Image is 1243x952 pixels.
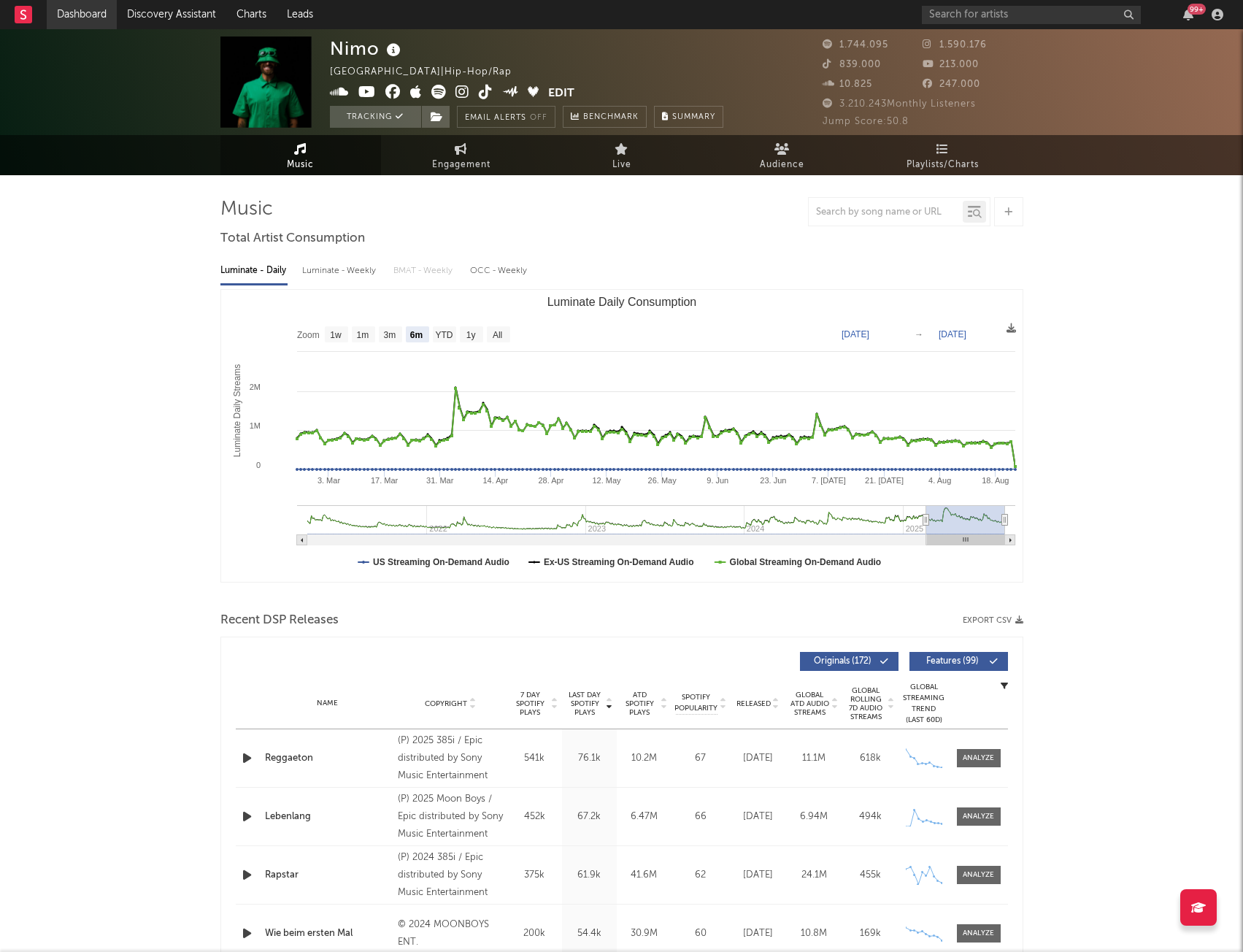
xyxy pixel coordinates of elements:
[790,926,839,941] div: 10.8M
[470,258,528,283] div: OCC - Weekly
[220,135,381,175] a: Music
[800,652,898,671] button: Originals(172)
[915,329,923,339] text: →
[563,106,647,128] a: Benchmark
[511,751,558,766] div: 541k
[492,330,501,340] text: All
[255,461,260,469] text: 0
[790,751,839,766] div: 11.1M
[923,80,980,89] span: 247.000
[398,849,503,902] div: (P) 2024 385i / Epic distributed by Sony Music Entertainment
[566,751,613,766] div: 76.1k
[865,476,904,485] text: 21. [DATE]
[734,868,782,883] div: [DATE]
[373,557,509,567] text: US Streaming On-Demand Audio
[330,64,528,81] div: [GEOGRAPHIC_DATA] | Hip-Hop/Rap
[702,135,863,175] a: Audience
[729,557,881,567] text: Global Streaming On-Demand Audio
[842,329,869,339] text: [DATE]
[265,926,391,941] a: Wie beim ersten Mal
[249,383,260,391] text: 2M
[330,106,421,128] button: Tracking
[542,135,702,175] a: Live
[249,421,260,430] text: 1M
[466,330,475,340] text: 1y
[221,290,1023,582] svg: Luminate Daily Consumption
[620,926,668,941] div: 30.9M
[566,810,613,824] div: 67.2k
[1183,9,1193,20] button: 99+
[370,476,398,485] text: 17. Mar
[265,810,391,824] a: Lebenlang
[823,60,881,69] span: 839.000
[923,60,979,69] span: 213.000
[432,156,490,174] span: Engagement
[302,258,379,283] div: Luminate - Weekly
[734,926,782,941] div: [DATE]
[398,732,503,785] div: (P) 2025 385i / Epic distributed by Sony Music Entertainment
[356,330,369,340] text: 1m
[265,751,391,766] div: Reggaeton
[734,751,782,766] div: [DATE]
[566,691,604,717] span: Last Day Spotify Plays
[809,207,963,218] input: Search by song name or URL
[426,476,454,485] text: 31. Mar
[265,868,391,883] a: Rapstar
[846,751,895,766] div: 618k
[511,926,558,941] div: 200k
[674,692,717,714] span: Spotify Popularity
[919,657,986,666] span: Features ( 99 )
[823,80,872,89] span: 10.825
[734,810,782,824] div: [DATE]
[790,868,839,883] div: 24.1M
[909,652,1008,671] button: Features(99)
[330,37,404,61] div: Nimo
[612,156,631,174] span: Live
[907,156,979,174] span: Playlists/Charts
[620,868,668,883] div: 41.6M
[543,557,693,567] text: Ex-US Streaming On-Demand Audio
[398,916,503,951] div: © 2024 MOONBOYS ENT.
[547,296,696,308] text: Luminate Daily Consumption
[846,868,895,883] div: 455k
[398,791,503,843] div: (P) 2025 Moon Boys / Epic distributed by Sony Music Entertainment
[760,476,786,485] text: 23. Jun
[566,926,613,941] div: 54.4k
[760,156,804,174] span: Audience
[939,329,966,339] text: [DATE]
[435,330,453,340] text: YTD
[220,612,339,629] span: Recent DSP Releases
[923,40,987,50] span: 1.590.176
[823,99,976,109] span: 3.210.243 Monthly Listeners
[928,476,951,485] text: 4. Aug
[675,751,726,766] div: 67
[902,682,946,726] div: Global Streaming Trend (Last 60D)
[620,751,668,766] div: 10.2M
[592,476,621,485] text: 12. May
[297,330,320,340] text: Zoom
[846,810,895,824] div: 494k
[511,691,550,717] span: 7 Day Spotify Plays
[317,476,340,485] text: 3. Mar
[381,135,542,175] a: Engagement
[790,691,830,717] span: Global ATD Audio Streams
[231,364,242,457] text: Luminate Daily Streams
[846,926,895,941] div: 169k
[654,106,723,128] button: Summary
[511,868,558,883] div: 375k
[707,476,728,485] text: 9. Jun
[736,699,771,708] span: Released
[863,135,1023,175] a: Playlists/Charts
[675,868,726,883] div: 62
[982,476,1009,485] text: 18. Aug
[566,868,613,883] div: 61.9k
[812,476,846,485] text: 7. [DATE]
[790,810,839,824] div: 6.94M
[511,810,558,824] div: 452k
[530,114,547,122] em: Off
[538,476,563,485] text: 28. Apr
[809,657,877,666] span: Originals ( 172 )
